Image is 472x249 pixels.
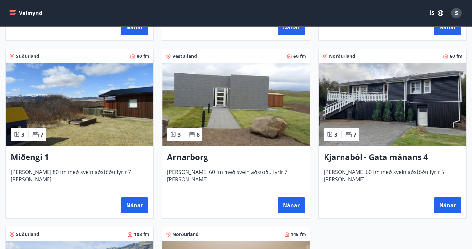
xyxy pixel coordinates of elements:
[197,131,200,138] span: 8
[21,131,24,138] span: 3
[167,151,305,163] h3: Arnarborg
[178,131,181,138] span: 3
[121,19,148,35] button: Nánar
[450,53,462,59] span: 60 fm
[324,151,461,163] h3: Kjarnaból - Gata mánans 4
[16,231,39,238] span: Suðurland
[324,169,461,190] span: [PERSON_NAME] 60 fm með svefn aðstöðu fyrir 6 [PERSON_NAME]
[434,197,461,213] button: Nánar
[172,231,199,238] span: Norðurland
[448,5,464,21] button: S
[134,231,149,238] span: 108 fm
[16,53,39,59] span: Suðurland
[278,197,305,213] button: Nánar
[40,131,43,138] span: 7
[11,151,148,163] h3: Miðengi 1
[167,169,305,190] span: [PERSON_NAME] 60 fm með svefn aðstöðu fyrir 7 [PERSON_NAME]
[11,169,148,190] span: [PERSON_NAME] 80 fm með svefn aðstöðu fyrir 7 [PERSON_NAME]
[121,197,148,213] button: Nánar
[6,63,153,146] img: Paella dish
[137,53,149,59] span: 80 fm
[8,7,45,19] button: menu
[329,53,355,59] span: Norðurland
[334,131,337,138] span: 3
[319,63,466,146] img: Paella dish
[293,53,306,59] span: 60 fm
[172,53,197,59] span: Vesturland
[426,7,447,19] button: ÍS
[162,63,310,146] img: Paella dish
[434,19,461,35] button: Nánar
[353,131,356,138] span: 7
[278,19,305,35] button: Nánar
[455,10,458,17] span: S
[291,231,306,238] span: 145 fm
